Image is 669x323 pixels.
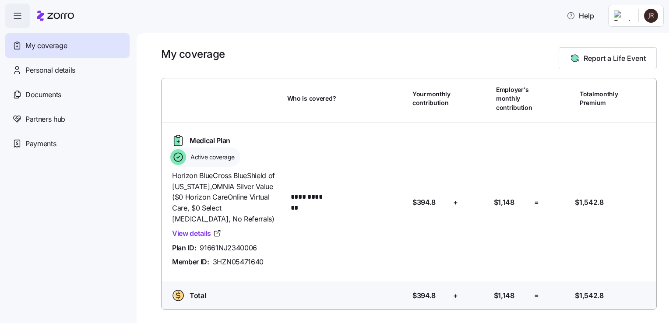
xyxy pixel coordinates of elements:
span: Total [190,290,206,301]
span: $394.8 [412,290,436,301]
span: Personal details [25,65,75,76]
a: Partners hub [5,107,130,131]
span: 91661NJ2340006 [200,242,257,253]
span: Plan ID: [172,242,196,253]
span: $394.8 [412,197,436,208]
span: Documents [25,89,61,100]
span: $1,148 [494,290,514,301]
a: Personal details [5,58,130,82]
span: Partners hub [25,114,65,125]
a: Documents [5,82,130,107]
span: Payments [25,138,56,149]
span: My coverage [25,40,67,51]
span: Medical Plan [190,135,230,146]
a: View details [172,228,222,239]
span: Active coverage [188,153,235,161]
span: + [453,290,458,301]
span: Who is covered? [287,94,336,103]
span: = [534,197,539,208]
h1: My coverage [161,47,225,61]
span: $1,542.8 [575,290,603,301]
span: Horizon BlueCross BlueShield of [US_STATE] , OMNIA Silver Value ($0 Horizon CareOnline Virtual Ca... [172,170,280,225]
span: + [453,197,458,208]
span: 3HZN05471640 [213,256,264,267]
span: = [534,290,539,301]
span: Help [567,11,594,21]
span: $1,542.8 [575,197,603,208]
img: cb3a6ce87982257152dd64f3d18dbeb0 [644,9,658,23]
img: Employer logo [614,11,631,21]
span: Employer's monthly contribution [496,85,532,112]
a: Payments [5,131,130,156]
span: Report a Life Event [584,53,646,63]
button: Help [560,7,601,25]
span: Your monthly contribution [412,90,451,108]
span: $1,148 [494,197,514,208]
button: Report a Life Event [559,47,657,69]
span: Member ID: [172,256,209,267]
a: My coverage [5,33,130,58]
span: Total monthly Premium [580,90,618,108]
